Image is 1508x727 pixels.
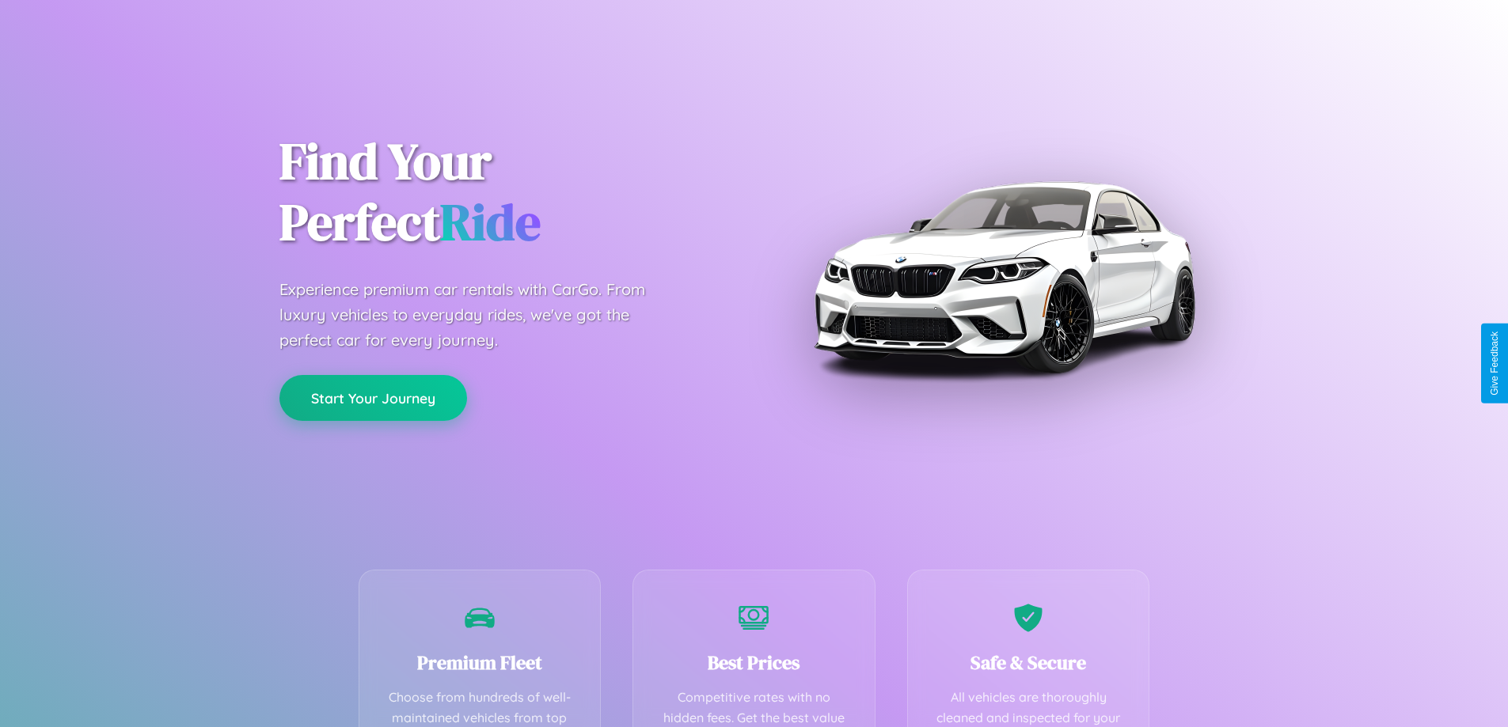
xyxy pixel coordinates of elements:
h3: Best Prices [657,649,851,676]
h1: Find Your Perfect [279,131,731,253]
img: Premium BMW car rental vehicle [806,79,1202,475]
div: Give Feedback [1489,331,1500,396]
p: Experience premium car rentals with CarGo. From luxury vehicles to everyday rides, we've got the ... [279,277,675,353]
h3: Premium Fleet [383,649,577,676]
span: Ride [440,187,541,256]
button: Start Your Journey [279,375,467,421]
h3: Safe & Secure [932,649,1126,676]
